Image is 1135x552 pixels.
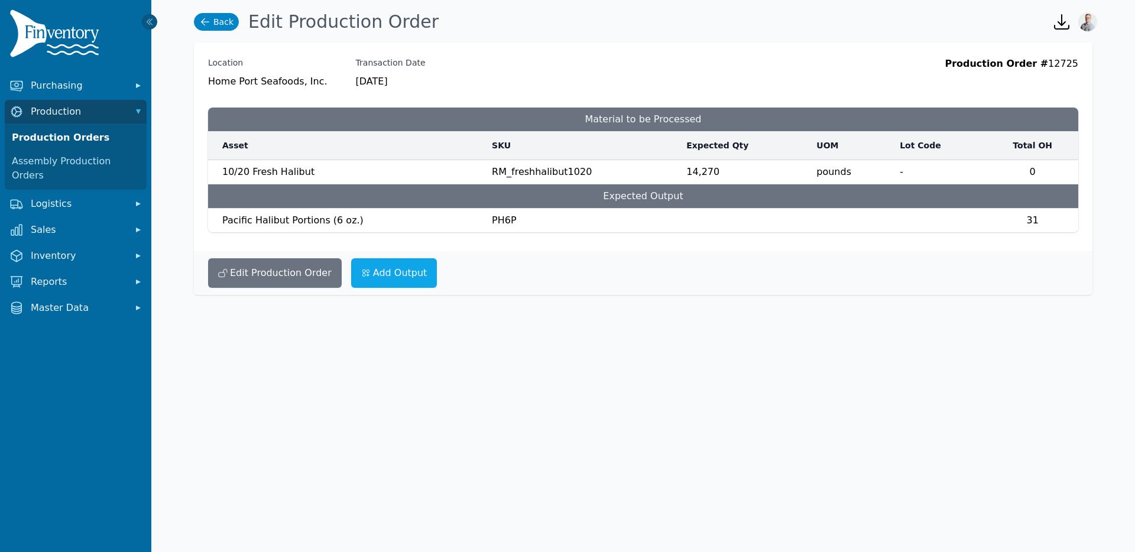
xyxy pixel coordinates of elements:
th: SKU [485,131,679,160]
button: Reports [5,270,147,294]
th: Expected Qty [679,131,809,160]
td: 0 [987,160,1078,184]
h1: Edit Production Order [248,11,439,33]
th: Lot Code [893,131,987,160]
label: Location [208,57,327,69]
td: PH6P [485,209,679,233]
button: Master Data [5,296,147,320]
button: Edit Production Order [208,258,342,288]
button: Inventory [5,244,147,268]
th: Asset [208,131,485,160]
a: Add Output [351,258,437,288]
button: Sales [5,218,147,242]
span: Inventory [31,249,125,263]
span: - [900,166,903,177]
button: Purchasing [5,74,147,98]
a: Production Orders [7,126,144,150]
button: Production [5,100,147,124]
span: Home Port Seafoods, Inc. [208,74,327,89]
span: Production Order # [945,58,1048,69]
img: Joshua Benton [1078,12,1097,31]
label: Transaction Date [356,57,426,69]
td: Expected Output [208,184,1078,209]
span: Production [31,105,125,119]
span: Logistics [31,197,125,211]
div: 12725 [945,57,1078,89]
span: Sales [31,223,125,237]
span: Pacific Halibut Portions (6 oz.) [222,215,364,226]
td: RM_freshhalibut1020 [485,160,679,184]
th: Total OH [987,131,1078,160]
a: Back [194,13,239,31]
span: 10/20 Fresh Halibut [222,166,314,177]
span: pounds [816,165,886,179]
span: 14,270 [686,166,719,177]
h3: Material to be Processed [208,108,1078,131]
th: UOM [809,131,893,160]
button: Logistics [5,192,147,216]
span: Purchasing [31,79,125,93]
span: Reports [31,275,125,289]
a: Assembly Production Orders [7,150,144,187]
td: 31 [987,209,1078,233]
span: Master Data [31,301,125,315]
img: Finventory [9,9,104,62]
span: [DATE] [356,74,426,89]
